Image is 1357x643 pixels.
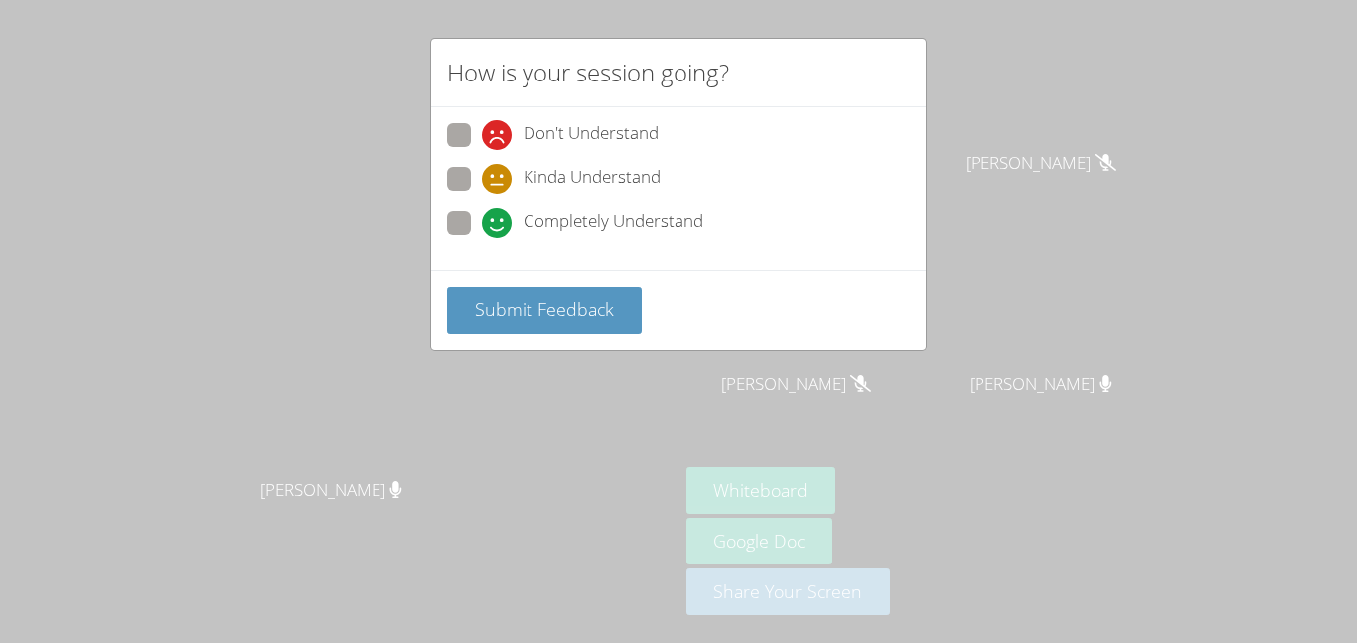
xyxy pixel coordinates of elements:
[447,287,642,334] button: Submit Feedback
[524,164,661,194] span: Kinda Understand
[447,55,729,90] h2: How is your session going?
[475,297,614,321] span: Submit Feedback
[524,208,703,238] span: Completely Understand
[524,120,659,150] span: Don't Understand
